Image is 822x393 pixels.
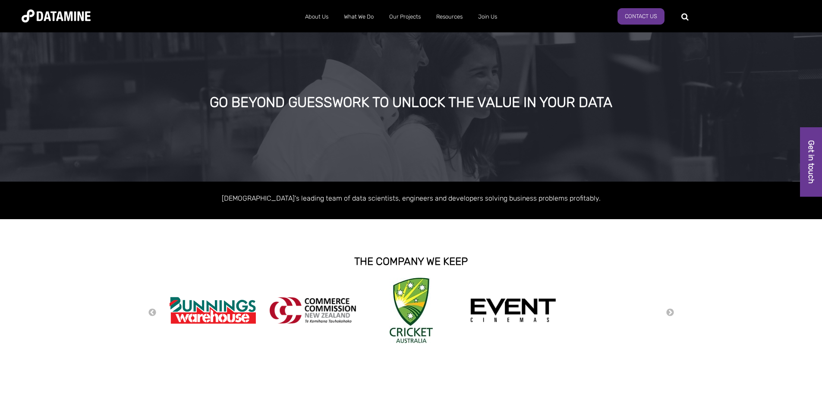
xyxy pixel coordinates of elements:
[270,297,356,324] img: commercecommission
[617,8,665,25] a: Contact Us
[297,6,336,28] a: About Us
[354,255,468,267] strong: THE COMPANY WE KEEP
[470,6,505,28] a: Join Us
[390,278,433,343] img: Cricket Australia
[170,294,256,327] img: Bunnings Warehouse
[148,308,157,318] button: Previous
[336,6,381,28] a: What We Do
[666,308,674,318] button: Next
[470,298,556,323] img: event cinemas
[22,9,91,22] img: Datamine
[381,6,428,28] a: Our Projects
[165,192,657,204] p: [DEMOGRAPHIC_DATA]'s leading team of data scientists, engineers and developers solving business p...
[428,6,470,28] a: Resources
[93,95,729,110] div: GO BEYOND GUESSWORK TO UNLOCK THE VALUE IN YOUR DATA
[800,127,822,197] a: Get in touch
